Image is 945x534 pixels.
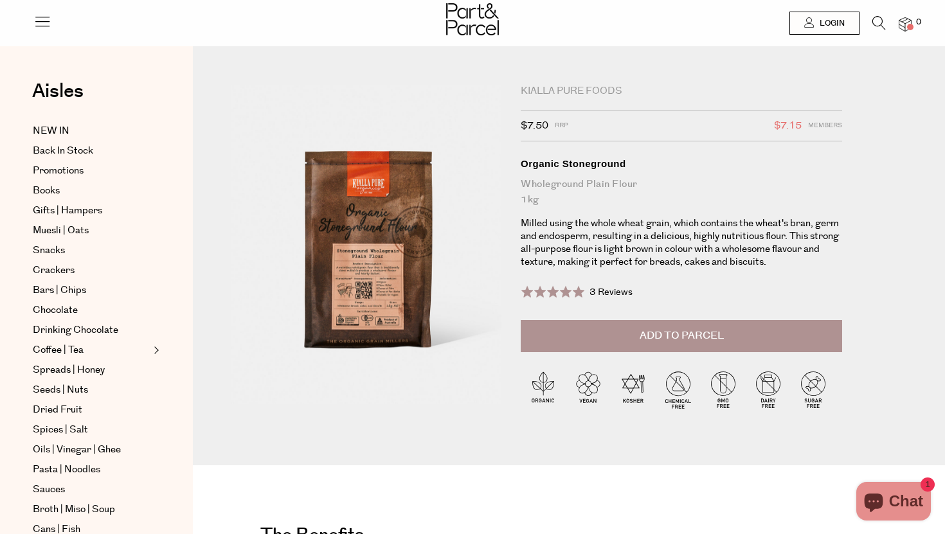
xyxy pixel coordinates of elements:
[816,18,845,29] span: Login
[33,442,150,458] a: Oils | Vinegar | Ghee
[446,3,499,35] img: Part&Parcel
[33,422,88,438] span: Spices | Salt
[33,143,150,159] a: Back In Stock
[611,367,656,412] img: P_P-ICONS-Live_Bec_V11_Kosher.svg
[852,482,935,524] inbox-online-store-chat: Shopify online store chat
[33,482,150,497] a: Sauces
[33,502,150,517] a: Broth | Miso | Soup
[33,343,150,358] a: Coffee | Tea
[656,367,701,412] img: P_P-ICONS-Live_Bec_V11_Chemical_Free.svg
[521,217,842,269] p: Milled using the whole wheat grain, which contains the wheat's bran, germ and endosperm, resultin...
[640,328,724,343] span: Add to Parcel
[32,77,84,105] span: Aisles
[33,223,150,238] a: Muesli | Oats
[791,367,836,412] img: P_P-ICONS-Live_Bec_V11_Sugar_Free.svg
[33,183,60,199] span: Books
[521,320,842,352] button: Add to Parcel
[32,82,84,114] a: Aisles
[33,502,115,517] span: Broth | Miso | Soup
[521,367,566,412] img: P_P-ICONS-Live_Bec_V11_Organic.svg
[521,85,842,98] div: Kialla Pure Foods
[33,163,84,179] span: Promotions
[33,362,150,378] a: Spreads | Honey
[555,118,568,134] span: RRP
[33,263,75,278] span: Crackers
[33,343,84,358] span: Coffee | Tea
[566,367,611,412] img: P_P-ICONS-Live_Bec_V11_Vegan.svg
[33,442,121,458] span: Oils | Vinegar | Ghee
[33,402,150,418] a: Dried Fruit
[33,263,150,278] a: Crackers
[589,286,633,299] span: 3 Reviews
[789,12,860,35] a: Login
[33,183,150,199] a: Books
[33,203,150,218] a: Gifts | Hampers
[150,343,159,358] button: Expand/Collapse Coffee | Tea
[231,85,501,404] img: Organic Stoneground
[33,283,150,298] a: Bars | Chips
[521,118,548,134] span: $7.50
[774,118,802,134] span: $7.15
[33,323,150,338] a: Drinking Chocolate
[33,462,100,477] span: Pasta | Noodles
[913,17,924,28] span: 0
[33,382,150,398] a: Seeds | Nuts
[33,303,150,318] a: Chocolate
[33,243,150,258] a: Snacks
[33,462,150,477] a: Pasta | Noodles
[701,367,746,412] img: P_P-ICONS-Live_Bec_V11_GMO_Free.svg
[33,143,93,159] span: Back In Stock
[33,223,89,238] span: Muesli | Oats
[33,203,102,218] span: Gifts | Hampers
[746,367,791,412] img: P_P-ICONS-Live_Bec_V11_Dairy_Free.svg
[899,17,912,31] a: 0
[521,157,842,170] div: Organic Stoneground
[33,482,65,497] span: Sauces
[33,402,82,418] span: Dried Fruit
[808,118,842,134] span: Members
[33,123,150,139] a: NEW IN
[521,177,842,208] div: Wholeground Plain Flour 1kg
[33,382,88,398] span: Seeds | Nuts
[33,323,118,338] span: Drinking Chocolate
[33,422,150,438] a: Spices | Salt
[33,163,150,179] a: Promotions
[33,243,65,258] span: Snacks
[33,362,105,378] span: Spreads | Honey
[33,303,78,318] span: Chocolate
[33,123,69,139] span: NEW IN
[33,283,86,298] span: Bars | Chips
